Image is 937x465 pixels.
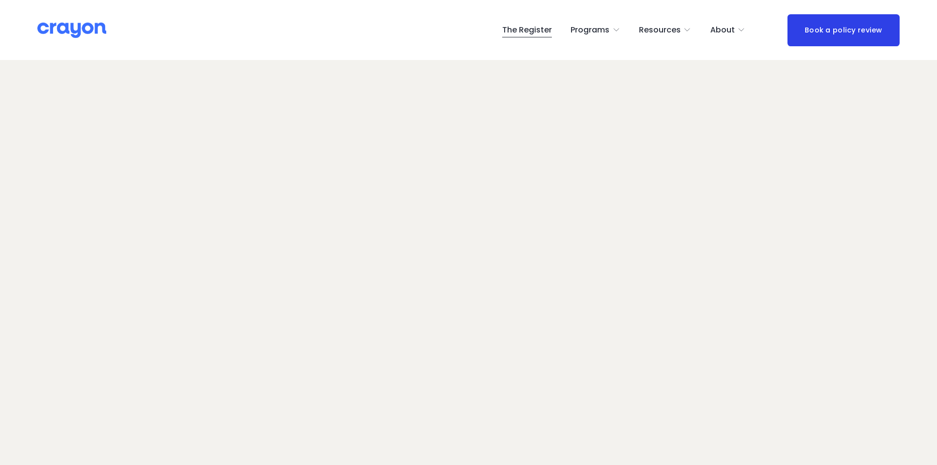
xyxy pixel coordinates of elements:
a: Book a policy review [787,14,900,46]
span: About [710,23,735,37]
img: Crayon [37,22,106,39]
a: folder dropdown [571,22,620,38]
a: folder dropdown [639,22,692,38]
a: folder dropdown [710,22,746,38]
a: The Register [502,22,552,38]
span: Programs [571,23,609,37]
span: Resources [639,23,681,37]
